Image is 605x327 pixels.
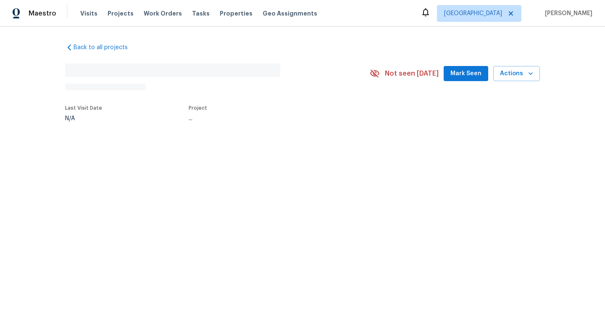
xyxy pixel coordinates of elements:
[65,105,102,111] span: Last Visit Date
[385,69,439,78] span: Not seen [DATE]
[450,69,481,79] span: Mark Seen
[108,9,134,18] span: Projects
[444,9,502,18] span: [GEOGRAPHIC_DATA]
[144,9,182,18] span: Work Orders
[189,116,350,121] div: ...
[220,9,253,18] span: Properties
[542,9,592,18] span: [PERSON_NAME]
[263,9,317,18] span: Geo Assignments
[29,9,56,18] span: Maestro
[493,66,540,82] button: Actions
[80,9,97,18] span: Visits
[189,105,207,111] span: Project
[500,69,533,79] span: Actions
[192,11,210,16] span: Tasks
[65,43,146,52] a: Back to all projects
[65,116,102,121] div: N/A
[444,66,488,82] button: Mark Seen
